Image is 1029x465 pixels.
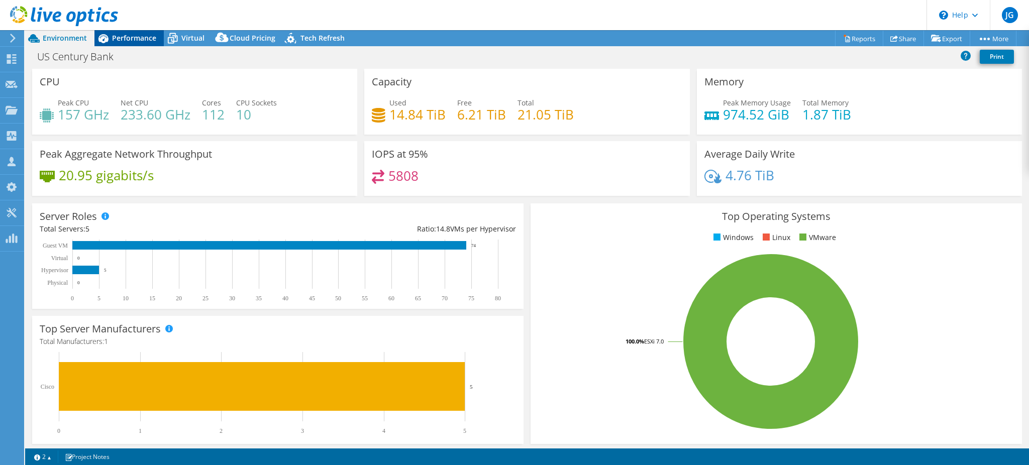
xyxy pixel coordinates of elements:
span: Virtual [181,33,204,43]
h4: 6.21 TiB [457,109,506,120]
span: Peak CPU [58,98,89,107]
text: 5 [470,384,473,390]
span: Environment [43,33,87,43]
text: 74 [471,243,476,248]
a: Project Notes [58,450,117,463]
a: More [970,31,1016,46]
text: 1 [139,427,142,434]
text: 0 [71,295,74,302]
span: Cloud Pricing [230,33,275,43]
li: Linux [760,232,790,243]
h4: 4.76 TiB [726,170,774,181]
h3: Top Server Manufacturers [40,323,161,334]
tspan: 100.0% [626,337,644,345]
span: Used [389,98,406,107]
h3: Server Roles [40,211,97,222]
text: 80 [495,295,501,302]
text: 10 [123,295,129,302]
h3: Average Daily Write [704,149,795,160]
text: 0 [57,427,60,434]
h4: 21.05 TiB [518,109,574,120]
text: 2 [220,427,223,434]
span: Tech Refresh [300,33,345,43]
h3: Capacity [372,76,411,87]
text: 0 [77,256,80,261]
tspan: ESXi 7.0 [644,337,664,345]
div: Total Servers: [40,223,278,235]
h4: Total Manufacturers: [40,336,516,347]
h4: 974.52 GiB [723,109,791,120]
text: 4 [382,427,385,434]
a: Reports [835,31,883,46]
span: Free [457,98,472,107]
text: 25 [202,295,209,302]
h4: 20.95 gigabits/s [59,170,154,181]
div: Ratio: VMs per Hypervisor [278,223,516,235]
span: Total Memory [802,98,849,107]
h4: 1.87 TiB [802,109,851,120]
li: VMware [797,232,836,243]
h4: 10 [236,109,277,120]
h3: Memory [704,76,744,87]
svg: \n [939,11,948,20]
span: 5 [85,224,89,234]
h1: US Century Bank [33,51,129,62]
span: Net CPU [121,98,148,107]
span: JG [1002,7,1018,23]
text: 60 [388,295,394,302]
h3: IOPS at 95% [372,149,428,160]
text: 5 [97,295,100,302]
a: Share [883,31,924,46]
text: 75 [468,295,474,302]
a: Print [980,50,1014,64]
text: 20 [176,295,182,302]
a: Export [923,31,970,46]
text: Physical [47,279,68,286]
span: 1 [104,336,108,346]
text: 15 [149,295,155,302]
h4: 157 GHz [58,109,109,120]
h3: CPU [40,76,60,87]
text: 35 [256,295,262,302]
text: Guest VM [43,242,68,249]
span: Cores [202,98,221,107]
text: 5 [104,268,107,273]
text: Virtual [51,255,68,262]
span: Performance [112,33,156,43]
span: Peak Memory Usage [723,98,791,107]
h4: 5808 [388,170,419,181]
text: 45 [309,295,315,302]
text: 30 [229,295,235,302]
text: 55 [362,295,368,302]
h4: 14.84 TiB [389,109,446,120]
h3: Top Operating Systems [538,211,1014,222]
text: Cisco [41,383,54,390]
span: Total [518,98,534,107]
h4: 112 [202,109,225,120]
text: 50 [335,295,341,302]
text: 3 [301,427,304,434]
h4: 233.60 GHz [121,109,190,120]
span: 14.8 [436,224,450,234]
a: 2 [27,450,58,463]
h3: Peak Aggregate Network Throughput [40,149,212,160]
text: 70 [442,295,448,302]
span: CPU Sockets [236,98,277,107]
text: 0 [77,280,80,285]
text: 40 [282,295,288,302]
li: Windows [711,232,754,243]
text: 65 [415,295,421,302]
text: 5 [463,427,466,434]
text: Hypervisor [41,267,68,274]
